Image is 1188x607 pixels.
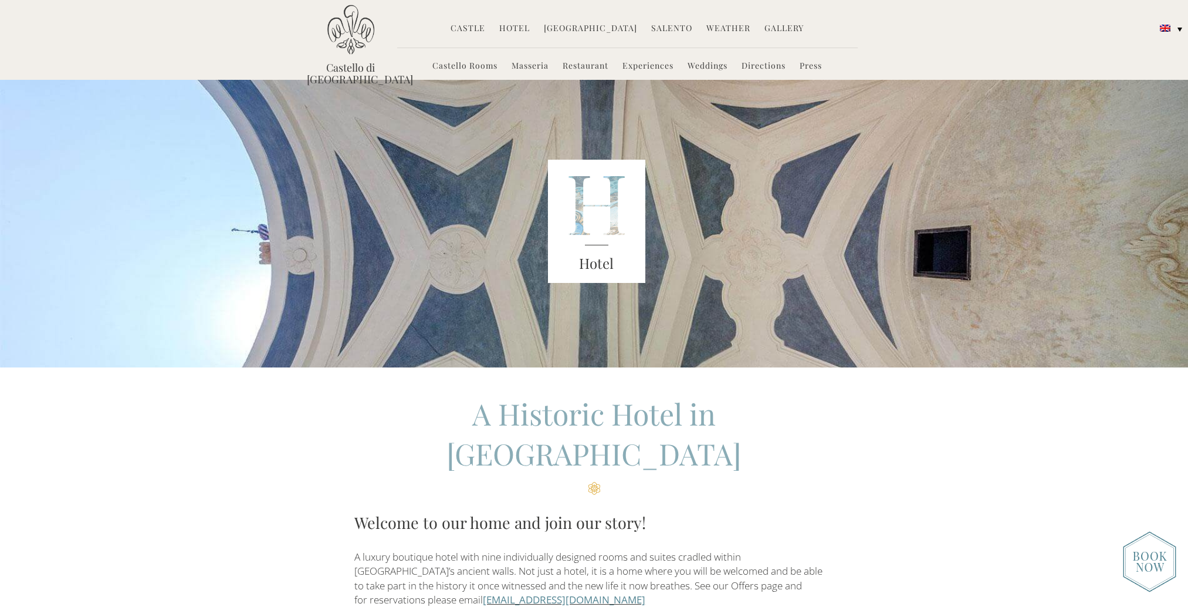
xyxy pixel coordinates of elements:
[451,22,485,36] a: Castle
[499,22,530,36] a: Hotel
[354,550,834,607] p: A luxury boutique hotel with nine individually designed rooms and suites cradled within [GEOGRAPH...
[563,60,608,73] a: Restaurant
[512,60,549,73] a: Masseria
[764,22,804,36] a: Gallery
[1123,531,1176,592] img: new-booknow.png
[800,60,822,73] a: Press
[483,593,645,606] a: [EMAIL_ADDRESS][DOMAIN_NAME]
[651,22,692,36] a: Salento
[688,60,727,73] a: Weddings
[622,60,673,73] a: Experiences
[354,394,834,495] h2: A Historic Hotel in [GEOGRAPHIC_DATA]
[327,5,374,55] img: Castello di Ugento
[742,60,786,73] a: Directions
[706,22,750,36] a: Weather
[354,511,834,534] h3: Welcome to our home and join our story!
[548,160,645,283] img: castello_header_block.png
[1160,25,1170,32] img: English
[432,60,497,73] a: Castello Rooms
[548,253,645,274] h3: Hotel
[307,62,395,85] a: Castello di [GEOGRAPHIC_DATA]
[544,22,637,36] a: [GEOGRAPHIC_DATA]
